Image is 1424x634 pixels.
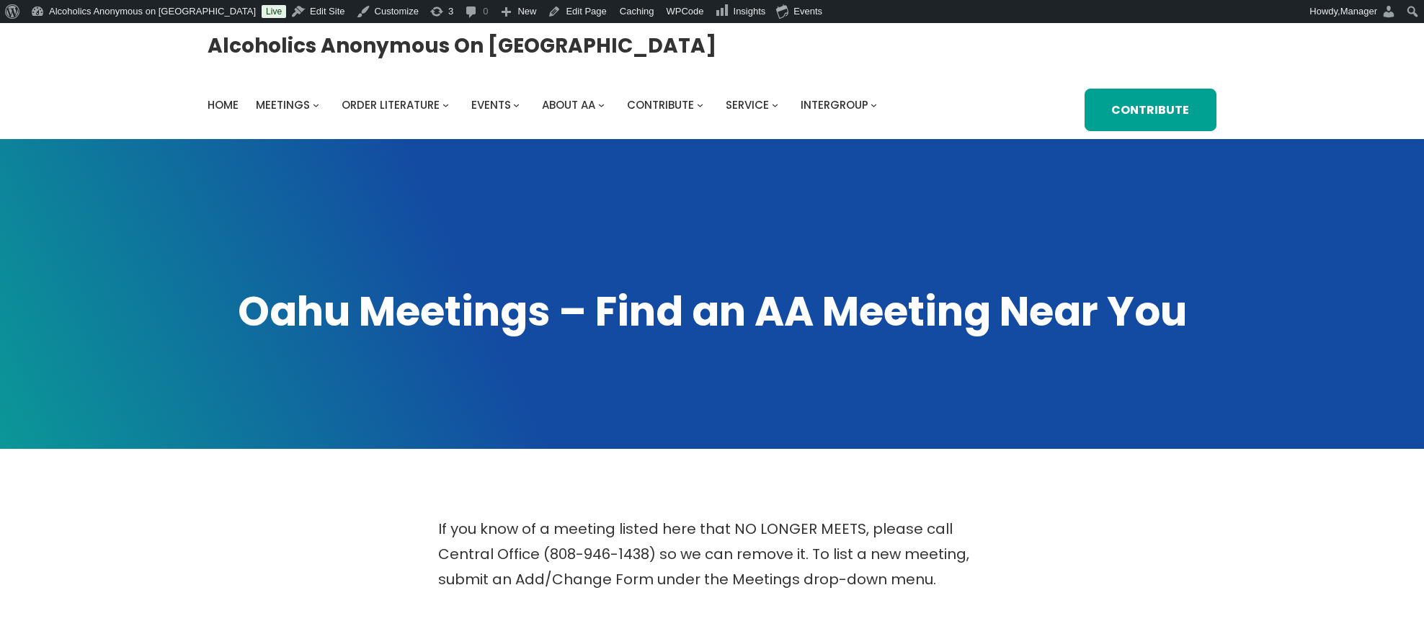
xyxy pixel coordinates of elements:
button: Order Literature submenu [442,102,449,108]
button: Intergroup submenu [871,102,877,108]
a: Live [262,5,286,18]
span: Order Literature [342,97,440,112]
a: Events [471,95,511,115]
p: If you know of a meeting listed here that NO LONGER MEETS, please call Central Office (808-946-14... [438,517,986,592]
span: Contribute [627,97,694,112]
a: Service [726,95,769,115]
button: Meetings submenu [313,102,319,108]
span: Meetings [256,97,310,112]
span: Intergroup [801,97,868,112]
button: Events submenu [513,102,520,108]
button: About AA submenu [598,102,605,108]
a: Meetings [256,95,310,115]
a: Intergroup [801,95,868,115]
h1: Oahu Meetings – Find an AA Meeting Near You [208,285,1216,339]
span: Home [208,97,239,112]
button: Contribute submenu [697,102,703,108]
a: Contribute [627,95,694,115]
span: About AA [542,97,595,112]
span: Events [471,97,511,112]
span: Manager [1340,6,1377,17]
nav: Intergroup [208,95,882,115]
a: About AA [542,95,595,115]
a: Alcoholics Anonymous on [GEOGRAPHIC_DATA] [208,28,716,63]
a: Home [208,95,239,115]
a: Contribute [1085,89,1216,132]
button: Service submenu [772,102,778,108]
span: Service [726,97,769,112]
